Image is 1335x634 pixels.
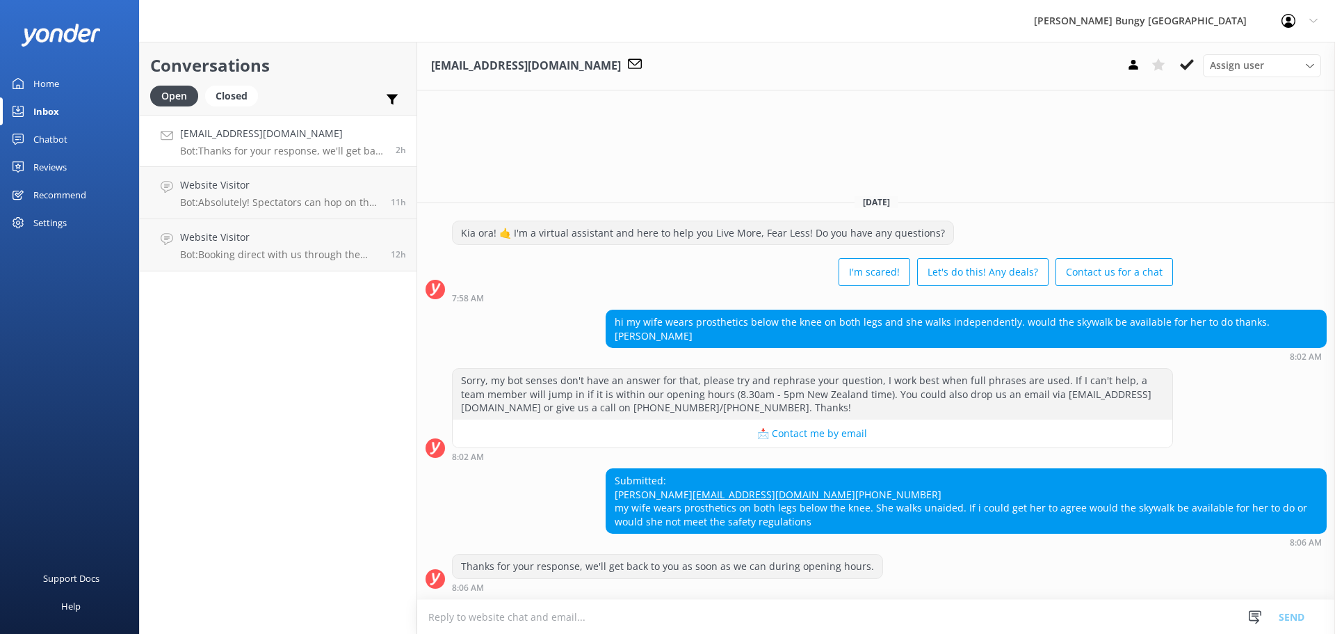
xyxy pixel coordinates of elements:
div: Kia ora! 🤙 I'm a virtual assistant and here to help you Live More, Fear Less! Do you have any que... [453,221,953,245]
p: Bot: Thanks for your response, we'll get back to you as soon as we can during opening hours. [180,145,385,157]
button: 📩 Contact me by email [453,420,1172,447]
span: Sep 04 2025 08:06am (UTC +12:00) Pacific/Auckland [396,144,406,156]
a: [EMAIL_ADDRESS][DOMAIN_NAME]Bot:Thanks for your response, we'll get back to you as soon as we can... [140,115,416,167]
strong: 7:58 AM [452,294,484,303]
a: Website VisitorBot:Booking direct with us through the website always offers the best prices. Our ... [140,219,416,271]
p: Bot: Booking direct with us through the website always offers the best prices. Our combos are the... [180,248,380,261]
a: Website VisitorBot:Absolutely! Spectators can hop on the bus to our [GEOGRAPHIC_DATA] location fo... [140,167,416,219]
div: Closed [205,86,258,106]
strong: 8:06 AM [452,584,484,592]
strong: 8:02 AM [452,453,484,461]
strong: 8:06 AM [1290,539,1322,547]
h3: [EMAIL_ADDRESS][DOMAIN_NAME] [431,57,621,75]
div: Sep 04 2025 07:58am (UTC +12:00) Pacific/Auckland [452,293,1173,303]
div: Assign User [1203,54,1321,77]
div: hi my wife wears prosthetics below the knee on both legs and she walks independently. would the s... [606,310,1326,347]
div: Open [150,86,198,106]
h4: Website Visitor [180,230,380,245]
div: Chatbot [33,125,67,153]
p: Bot: Absolutely! Spectators can hop on the bus to our [GEOGRAPHIC_DATA] location for free. For Ne... [180,196,380,209]
div: Reviews [33,153,67,181]
div: Help [61,592,81,620]
div: Recommend [33,181,86,209]
h4: Website Visitor [180,177,380,193]
img: yonder-white-logo.png [21,24,101,47]
div: Sep 04 2025 08:02am (UTC +12:00) Pacific/Auckland [606,351,1327,361]
button: Let's do this! Any deals? [917,258,1049,286]
h2: Conversations [150,52,406,79]
a: Closed [205,88,265,103]
div: Sep 04 2025 08:02am (UTC +12:00) Pacific/Auckland [452,452,1173,461]
span: Sep 03 2025 11:16pm (UTC +12:00) Pacific/Auckland [391,196,406,208]
div: Sep 04 2025 08:06am (UTC +12:00) Pacific/Auckland [452,583,883,592]
div: Submitted: [PERSON_NAME] [PHONE_NUMBER] my wife wears prosthetics on both legs below the knee. Sh... [606,469,1326,533]
div: Home [33,70,59,97]
div: Sep 04 2025 08:06am (UTC +12:00) Pacific/Auckland [606,537,1327,547]
span: Assign user [1210,58,1264,73]
span: [DATE] [855,196,898,208]
span: Sep 03 2025 09:46pm (UTC +12:00) Pacific/Auckland [391,248,406,260]
div: Settings [33,209,67,237]
a: Open [150,88,205,103]
h4: [EMAIL_ADDRESS][DOMAIN_NAME] [180,126,385,141]
div: Sorry, my bot senses don't have an answer for that, please try and rephrase your question, I work... [453,369,1172,420]
div: Thanks for your response, we'll get back to you as soon as we can during opening hours. [453,555,882,578]
button: Contact us for a chat [1055,258,1173,286]
strong: 8:02 AM [1290,353,1322,361]
button: I'm scared! [839,258,910,286]
a: [EMAIL_ADDRESS][DOMAIN_NAME] [693,488,855,501]
div: Support Docs [43,564,99,592]
div: Inbox [33,97,59,125]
